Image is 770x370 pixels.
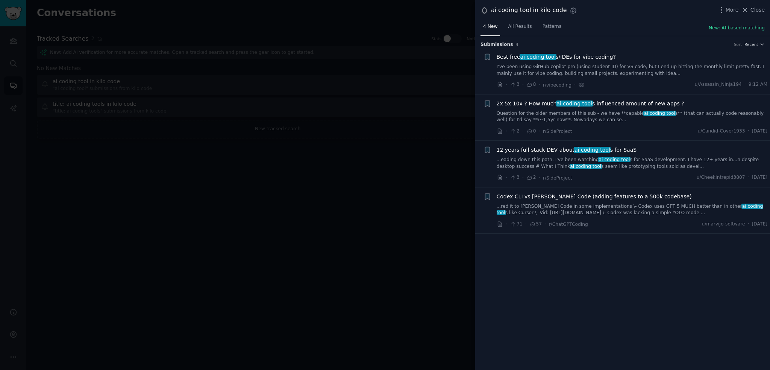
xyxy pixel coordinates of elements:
[497,100,684,108] a: 2x 5x 10x ? How muchai coding tools influenced amount of new apps ?
[748,221,749,228] span: ·
[525,220,527,228] span: ·
[539,174,540,182] span: ·
[752,128,767,135] span: [DATE]
[556,100,593,107] span: ai coding tool
[520,54,556,60] span: ai coding tool
[497,100,684,108] span: 2x 5x 10x ? How much s influenced amount of new apps ?
[697,174,745,181] span: u/CheekIntrepid3807
[744,42,758,47] span: Recent
[643,111,676,116] span: ai coding tool
[497,157,768,170] a: ...eading down this path. I've been watchingai coding tools for SaaS development. I have 12+ year...
[506,220,507,228] span: ·
[491,6,567,15] div: ai coding tool in kilo code
[543,129,572,134] span: r/SideProject
[497,64,768,77] a: I’ve been using GitHub copilot pro (using student ID) for VS code, but I end up hitting the month...
[510,128,519,135] span: 2
[497,53,616,61] a: Best freeai coding tools/IDEs for vibe coding?
[522,81,524,89] span: ·
[508,23,532,30] span: All Results
[522,174,524,182] span: ·
[506,174,507,182] span: ·
[483,23,497,30] span: 4 New
[734,42,742,47] div: Sort
[570,164,602,169] span: ai coding tool
[497,146,637,154] a: 12 years full-stack DEV aboutai coding tools for SaaS
[526,81,536,88] span: 8
[497,146,637,154] span: 12 years full-stack DEV about s for SaaS
[529,221,542,228] span: 57
[497,193,692,201] a: Codex CLI vs [PERSON_NAME] Code (adding features to a 500k codebase)
[516,42,518,47] span: 4
[750,6,765,14] span: Close
[574,147,611,153] span: ai coding tool
[698,128,745,135] span: u/Candid-Cover1933
[695,81,742,88] span: u/Assassin_Ninja194
[549,222,588,227] span: r/ChatGPTCoding
[539,127,540,135] span: ·
[598,157,631,162] span: ai coding tool
[543,23,561,30] span: Patterns
[718,6,739,14] button: More
[748,174,749,181] span: ·
[744,81,746,88] span: ·
[543,175,572,181] span: r/SideProject
[497,203,768,216] a: ...red it to [PERSON_NAME] Code in some implementations \- Codex uses GPT 5 MUCH better than in o...
[497,53,616,61] span: Best free s/IDEs for vibe coding?
[480,21,500,36] a: 4 New
[741,6,765,14] button: Close
[543,82,571,88] span: r/vibecoding
[744,42,765,47] button: Recent
[574,81,576,89] span: ·
[522,127,524,135] span: ·
[749,81,767,88] span: 9:12 AM
[526,174,536,181] span: 2
[540,21,564,36] a: Patterns
[544,220,546,228] span: ·
[510,221,522,228] span: 71
[497,110,768,123] a: Question for the older members of this sub - we have **capableai coding tools** (that can actuall...
[505,21,534,36] a: All Results
[480,41,513,48] span: Submission s
[506,127,507,135] span: ·
[748,128,749,135] span: ·
[702,221,745,228] span: u/marvijo-software
[752,174,767,181] span: [DATE]
[510,81,519,88] span: 3
[526,128,536,135] span: 0
[510,174,519,181] span: 3
[709,25,765,32] button: New: AI-based matching
[506,81,507,89] span: ·
[752,221,767,228] span: [DATE]
[539,81,540,89] span: ·
[726,6,739,14] span: More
